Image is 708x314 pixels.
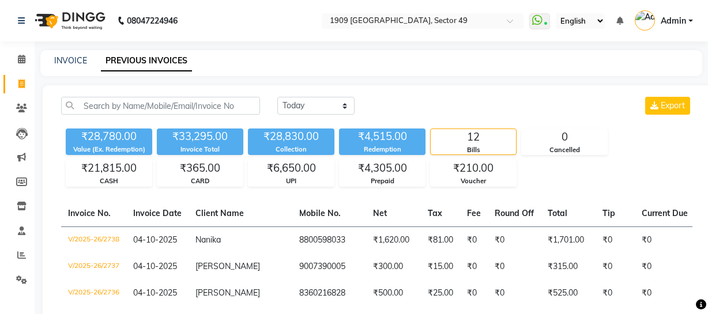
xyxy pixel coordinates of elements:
td: ₹525.00 [541,280,596,307]
span: Total [548,208,567,218]
div: ₹21,815.00 [66,160,152,176]
div: ₹365.00 [157,160,243,176]
div: ₹6,650.00 [248,160,334,176]
div: Invoice Total [157,145,243,154]
span: Mobile No. [299,208,341,218]
span: Export [661,100,685,111]
span: Tip [602,208,615,218]
div: Bills [431,145,516,155]
td: ₹81.00 [421,226,460,254]
a: PREVIOUS INVOICES [101,51,192,71]
span: [PERSON_NAME] [195,261,260,271]
div: 12 [431,129,516,145]
td: 8800598033 [292,226,366,254]
td: ₹0 [596,254,635,280]
span: 04-10-2025 [133,287,177,298]
td: ₹25.00 [421,280,460,307]
td: ₹0 [635,226,695,254]
div: ₹33,295.00 [157,128,243,145]
span: Invoice No. [68,208,111,218]
td: ₹500.00 [366,280,421,307]
span: Round Off [495,208,534,218]
td: ₹315.00 [541,254,596,280]
td: ₹0 [596,280,635,307]
td: ₹0 [635,280,695,307]
td: ₹0 [460,280,488,307]
span: Admin [661,15,686,27]
a: INVOICE [54,55,87,66]
div: Redemption [339,145,425,154]
td: 9007390005 [292,254,366,280]
span: Nanika [195,234,221,245]
td: ₹0 [635,254,695,280]
td: V/2025-26/2738 [61,226,126,254]
span: 04-10-2025 [133,234,177,245]
div: Value (Ex. Redemption) [66,145,152,154]
button: Export [645,97,690,115]
td: ₹0 [488,254,541,280]
td: ₹1,701.00 [541,226,596,254]
td: 8360216828 [292,280,366,307]
span: Fee [467,208,481,218]
div: 0 [522,129,607,145]
td: ₹0 [460,226,488,254]
div: Collection [248,145,334,154]
td: ₹0 [596,226,635,254]
div: Prepaid [340,176,425,186]
span: [PERSON_NAME] [195,287,260,298]
td: ₹0 [488,280,541,307]
td: ₹15.00 [421,254,460,280]
div: UPI [248,176,334,186]
div: ₹4,305.00 [340,160,425,176]
span: Net [373,208,387,218]
td: ₹1,620.00 [366,226,421,254]
div: Cancelled [522,145,607,155]
span: Client Name [195,208,244,218]
td: ₹0 [460,254,488,280]
div: CASH [66,176,152,186]
div: ₹4,515.00 [339,128,425,145]
span: Invoice Date [133,208,182,218]
span: Current Due [642,208,688,218]
div: ₹210.00 [431,160,516,176]
img: logo [29,5,108,37]
span: 04-10-2025 [133,261,177,271]
span: Tax [428,208,442,218]
td: V/2025-26/2736 [61,280,126,307]
td: ₹0 [488,226,541,254]
div: ₹28,830.00 [248,128,334,145]
td: V/2025-26/2737 [61,254,126,280]
td: ₹300.00 [366,254,421,280]
div: ₹28,780.00 [66,128,152,145]
input: Search by Name/Mobile/Email/Invoice No [61,97,260,115]
img: Admin [635,10,655,31]
div: CARD [157,176,243,186]
b: 08047224946 [127,5,178,37]
div: Voucher [431,176,516,186]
